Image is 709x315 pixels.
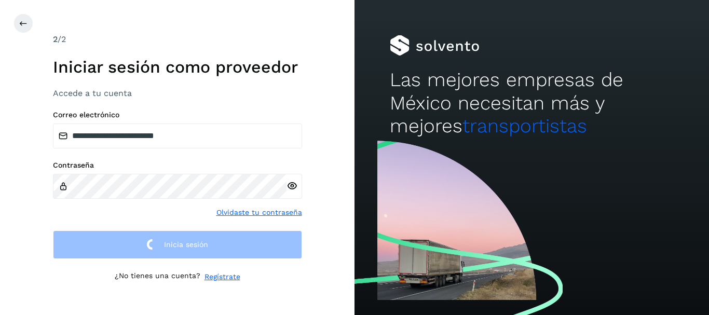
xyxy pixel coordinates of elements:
[216,207,302,218] a: Olvidaste tu contraseña
[115,271,200,282] p: ¿No tienes una cuenta?
[53,161,302,170] label: Contraseña
[53,88,302,98] h3: Accede a tu cuenta
[462,115,587,137] span: transportistas
[164,241,208,248] span: Inicia sesión
[53,57,302,77] h1: Iniciar sesión como proveedor
[53,230,302,259] button: Inicia sesión
[53,33,302,46] div: /2
[53,111,302,119] label: Correo electrónico
[390,69,673,138] h2: Las mejores empresas de México necesitan más y mejores
[204,271,240,282] a: Regístrate
[53,34,58,44] span: 2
